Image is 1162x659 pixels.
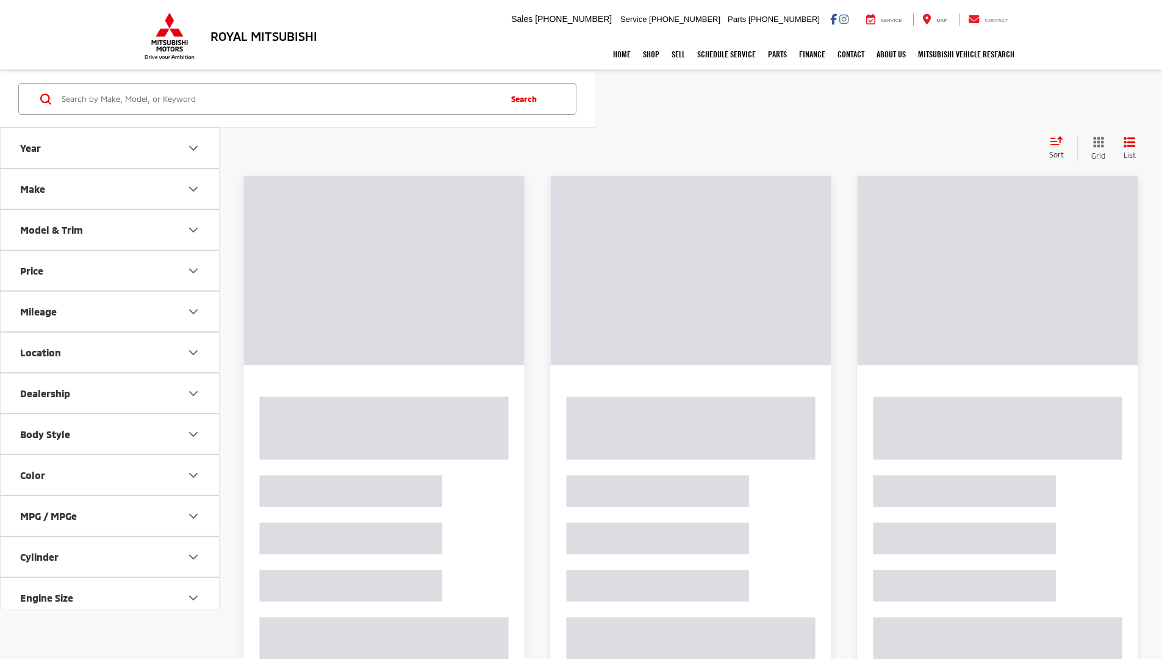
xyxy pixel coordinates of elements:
div: Cylinder [186,550,201,564]
div: Engine Size [186,591,201,605]
div: Model & Trim [186,223,201,237]
button: Grid View [1077,136,1114,161]
div: Dealership [20,387,70,399]
a: Map [913,13,956,26]
span: Service [620,15,647,24]
div: Year [20,142,41,154]
button: CylinderCylinder [1,537,220,577]
button: List View [1114,136,1145,161]
button: LocationLocation [1,333,220,372]
div: Location [20,347,61,358]
a: Contact [959,13,1017,26]
a: About Us [870,39,912,70]
span: [PHONE_NUMBER] [535,14,612,24]
div: Make [186,182,201,196]
div: Color [186,468,201,483]
button: Select sort value [1043,136,1077,160]
span: Sales [511,14,533,24]
div: Body Style [20,428,70,440]
a: Facebook: Click to visit our Facebook page [830,14,837,24]
button: Body StyleBody Style [1,414,220,454]
div: MPG / MPGe [20,510,77,522]
button: MileageMileage [1,292,220,331]
div: Body Style [186,427,201,442]
button: YearYear [1,128,220,168]
button: Search [500,84,555,114]
button: DealershipDealership [1,373,220,413]
div: Mileage [20,306,57,317]
button: Engine SizeEngine Size [1,578,220,618]
a: Home [607,39,637,70]
div: Make [20,183,45,195]
span: Parts [728,15,746,24]
div: Cylinder [20,551,59,563]
img: Mitsubishi [142,12,197,60]
a: Finance [793,39,831,70]
h3: Royal Mitsubishi [210,29,317,43]
a: Schedule Service: Opens in a new tab [691,39,762,70]
a: Service [857,13,911,26]
button: ColorColor [1,455,220,495]
a: Contact [831,39,870,70]
span: [PHONE_NUMBER] [649,15,720,24]
button: MPG / MPGeMPG / MPGe [1,496,220,536]
div: Price [186,264,201,278]
div: MPG / MPGe [186,509,201,524]
span: [PHONE_NUMBER] [748,15,820,24]
span: Grid [1091,151,1105,161]
div: Engine Size [20,592,73,603]
div: Year [186,141,201,156]
button: MakeMake [1,169,220,209]
span: Map [936,18,947,23]
span: Service [881,18,902,23]
a: Shop [637,39,665,70]
div: Price [20,265,43,276]
a: Instagram: Click to visit our Instagram page [839,14,848,24]
div: Model & Trim [20,224,83,236]
input: Search by Make, Model, or Keyword [60,84,500,113]
div: Dealership [186,386,201,401]
a: Sell [665,39,691,70]
a: Parts: Opens in a new tab [762,39,793,70]
span: List [1124,150,1136,160]
a: Mitsubishi Vehicle Research [912,39,1020,70]
div: Location [186,345,201,360]
span: Sort [1049,150,1064,159]
button: Model & TrimModel & Trim [1,210,220,250]
div: Mileage [186,304,201,319]
span: Contact [984,18,1008,23]
div: Color [20,469,45,481]
button: PricePrice [1,251,220,290]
